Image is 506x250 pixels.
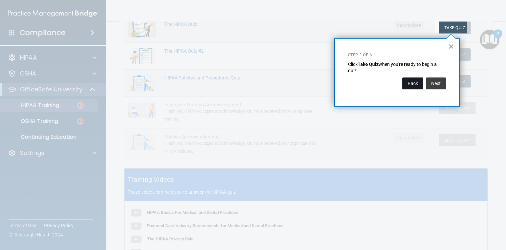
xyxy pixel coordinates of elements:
iframe: Drift Widget Chat Controller [473,204,498,229]
p: Step 3 of 6 [348,52,446,58]
button: Close [448,41,454,52]
button: Take Quiz [439,22,471,34]
button: Back [402,77,423,89]
span: Click [348,62,358,67]
strong: Take Quiz [358,62,379,67]
button: Next [426,77,446,89]
span: when you're ready to begin a quiz. [348,62,438,74]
